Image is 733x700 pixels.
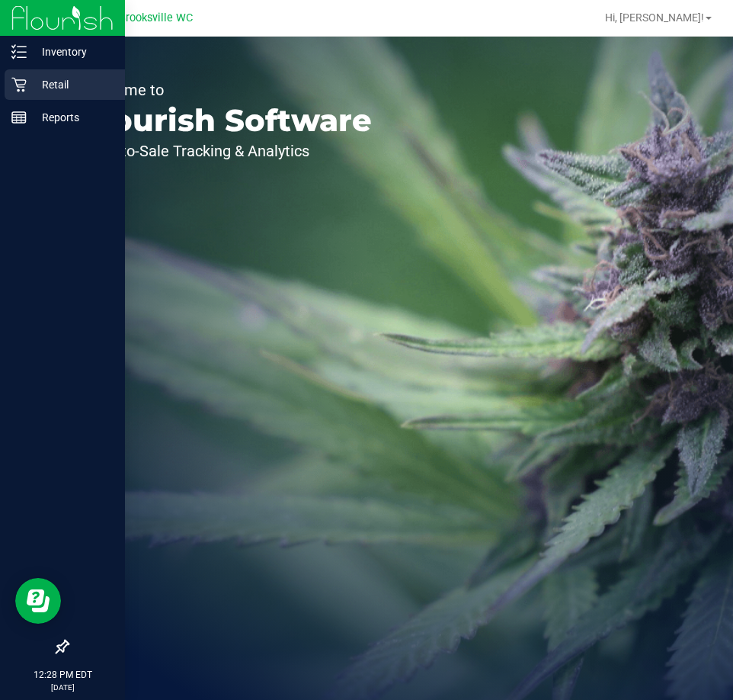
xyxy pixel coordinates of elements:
[27,75,118,94] p: Retail
[11,44,27,59] inline-svg: Inventory
[82,105,372,136] p: Flourish Software
[27,43,118,61] p: Inventory
[11,77,27,92] inline-svg: Retail
[7,668,118,682] p: 12:28 PM EDT
[605,11,704,24] span: Hi, [PERSON_NAME]!
[7,682,118,693] p: [DATE]
[82,143,372,159] p: Seed-to-Sale Tracking & Analytics
[27,108,118,127] p: Reports
[15,578,61,624] iframe: Resource center
[119,11,193,24] span: Brooksville WC
[11,110,27,125] inline-svg: Reports
[82,82,372,98] p: Welcome to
